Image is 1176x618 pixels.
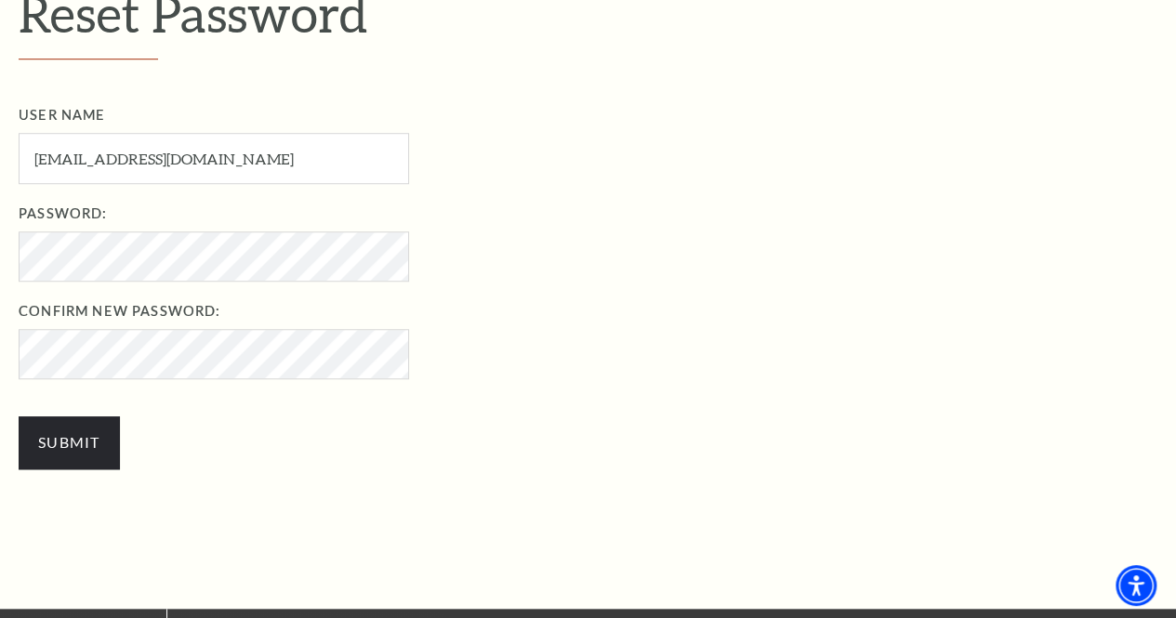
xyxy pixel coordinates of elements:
input: Submit button [19,416,120,468]
input: User Name [19,133,409,184]
div: Accessibility Menu [1116,565,1156,606]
